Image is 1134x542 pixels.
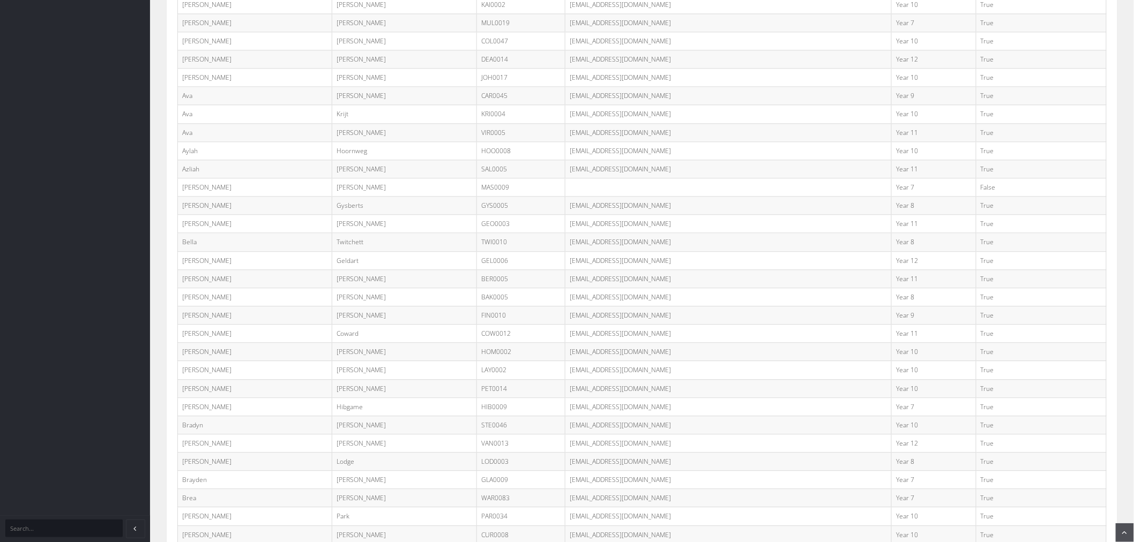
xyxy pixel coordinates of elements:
td: CAR0045 [476,87,565,105]
td: BAK0005 [476,288,565,306]
td: Year 10 [892,361,976,379]
td: True [976,489,1106,507]
td: [PERSON_NAME] [178,69,332,87]
td: Year 10 [892,141,976,160]
td: Aylah [178,141,332,160]
td: SAL0005 [476,160,565,178]
td: [EMAIL_ADDRESS][DOMAIN_NAME] [565,507,892,525]
td: [PERSON_NAME] [332,123,477,141]
td: [PERSON_NAME] [332,471,477,489]
td: [PERSON_NAME] [332,306,477,324]
td: Krijt [332,105,477,123]
td: Year 10 [892,507,976,525]
td: GEO0003 [476,215,565,233]
td: [PERSON_NAME] [332,215,477,233]
td: True [976,343,1106,361]
td: True [976,453,1106,471]
td: True [976,13,1106,32]
td: True [976,233,1106,251]
td: [PERSON_NAME] [178,251,332,269]
td: [EMAIL_ADDRESS][DOMAIN_NAME] [565,141,892,160]
td: HIB0009 [476,397,565,416]
td: PET0014 [476,379,565,397]
td: True [976,50,1106,68]
td: [EMAIL_ADDRESS][DOMAIN_NAME] [565,123,892,141]
td: MAS0009 [476,178,565,196]
td: Year 11 [892,325,976,343]
td: [PERSON_NAME] [332,379,477,397]
td: [PERSON_NAME] [178,269,332,288]
td: Brayden [178,471,332,489]
td: [PERSON_NAME] [178,197,332,215]
td: GEL0006 [476,251,565,269]
td: [EMAIL_ADDRESS][DOMAIN_NAME] [565,105,892,123]
td: [EMAIL_ADDRESS][DOMAIN_NAME] [565,325,892,343]
td: True [976,251,1106,269]
td: [PERSON_NAME] [178,343,332,361]
td: STE0046 [476,416,565,434]
td: LAY0002 [476,361,565,379]
td: [PERSON_NAME] [332,87,477,105]
td: DEA0014 [476,50,565,68]
td: HOM0002 [476,343,565,361]
td: Year 11 [892,160,976,178]
td: [EMAIL_ADDRESS][DOMAIN_NAME] [565,416,892,434]
td: True [976,361,1106,379]
td: [PERSON_NAME] [178,397,332,416]
td: Brea [178,489,332,507]
td: [PERSON_NAME] [178,507,332,525]
td: [PERSON_NAME] [178,379,332,397]
td: [EMAIL_ADDRESS][DOMAIN_NAME] [565,69,892,87]
td: Year 8 [892,288,976,306]
td: PAR0034 [476,507,565,525]
td: FIN0010 [476,306,565,324]
td: [EMAIL_ADDRESS][DOMAIN_NAME] [565,397,892,416]
td: [EMAIL_ADDRESS][DOMAIN_NAME] [565,288,892,306]
td: True [976,123,1106,141]
td: True [976,306,1106,324]
td: [PERSON_NAME] [178,453,332,471]
td: [PERSON_NAME] [178,306,332,324]
td: Year 7 [892,178,976,196]
td: [EMAIL_ADDRESS][DOMAIN_NAME] [565,160,892,178]
td: True [976,160,1106,178]
td: GLA0009 [476,471,565,489]
td: Ava [178,123,332,141]
td: [PERSON_NAME] [332,13,477,32]
td: True [976,379,1106,397]
td: Hoornweg [332,141,477,160]
td: [EMAIL_ADDRESS][DOMAIN_NAME] [565,13,892,32]
td: Year 7 [892,13,976,32]
td: Coward [332,325,477,343]
td: [PERSON_NAME] [178,288,332,306]
td: [PERSON_NAME] [178,13,332,32]
td: Bella [178,233,332,251]
td: Ava [178,105,332,123]
td: [EMAIL_ADDRESS][DOMAIN_NAME] [565,453,892,471]
td: [PERSON_NAME] [332,416,477,434]
td: True [976,69,1106,87]
td: Year 7 [892,397,976,416]
td: TWI0010 [476,233,565,251]
td: Year 10 [892,69,976,87]
td: [PERSON_NAME] [332,434,477,452]
td: Twitchett [332,233,477,251]
td: True [976,215,1106,233]
td: Year 10 [892,379,976,397]
td: [EMAIL_ADDRESS][DOMAIN_NAME] [565,269,892,288]
td: BER0005 [476,269,565,288]
td: True [976,397,1106,416]
td: Year 11 [892,269,976,288]
td: Year 11 [892,215,976,233]
td: [PERSON_NAME] [178,50,332,68]
td: True [976,105,1106,123]
td: [PERSON_NAME] [332,343,477,361]
td: Year 7 [892,489,976,507]
td: [PERSON_NAME] [332,288,477,306]
td: [PERSON_NAME] [332,69,477,87]
td: [EMAIL_ADDRESS][DOMAIN_NAME] [565,471,892,489]
td: [PERSON_NAME] [332,160,477,178]
td: [EMAIL_ADDRESS][DOMAIN_NAME] [565,379,892,397]
td: True [976,507,1106,525]
td: LOD0003 [476,453,565,471]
